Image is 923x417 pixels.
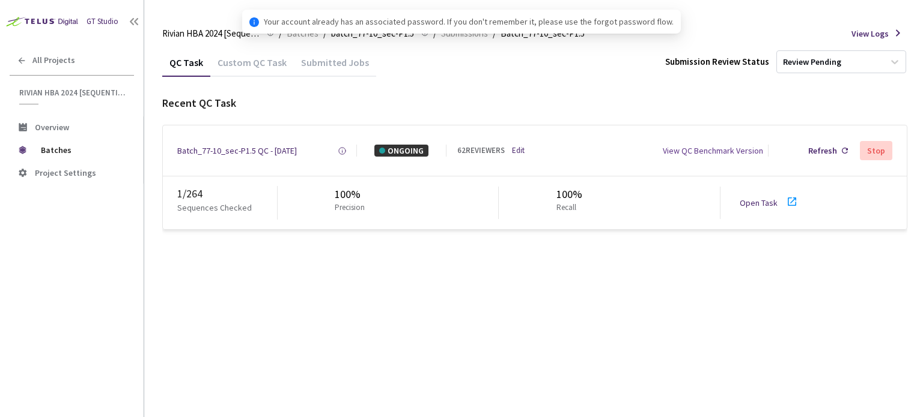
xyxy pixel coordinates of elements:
[439,26,490,40] a: Submissions
[335,187,370,202] div: 100%
[663,145,763,157] div: View QC Benchmark Version
[35,122,69,133] span: Overview
[210,56,294,77] div: Custom QC Task
[783,56,841,68] div: Review Pending
[177,202,252,214] p: Sequences Checked
[249,17,259,27] span: info-circle
[556,187,582,202] div: 100%
[556,202,577,214] p: Recall
[374,145,428,157] div: ONGOING
[19,88,127,98] span: Rivian HBA 2024 [Sequential]
[87,16,118,28] div: GT Studio
[35,167,96,178] span: Project Settings
[32,55,75,65] span: All Projects
[177,186,277,202] div: 1 / 264
[740,197,778,208] a: Open Task
[294,56,376,77] div: Submitted Jobs
[808,145,837,157] div: Refresh
[512,145,525,157] a: Edit
[867,146,885,155] div: Stop
[457,145,505,157] div: 62 REVIEWERS
[162,56,210,77] div: QC Task
[284,26,321,40] a: Batches
[41,138,123,162] span: Batches
[335,202,365,214] p: Precision
[177,145,297,157] a: Batch_77-10_sec-P1.5 QC - [DATE]
[851,28,889,40] span: View Logs
[264,15,674,28] span: Your account already has an associated password. If you don't remember it, please use the forgot ...
[162,26,260,41] span: Rivian HBA 2024 [Sequential]
[665,55,769,68] div: Submission Review Status
[162,95,907,111] div: Recent QC Task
